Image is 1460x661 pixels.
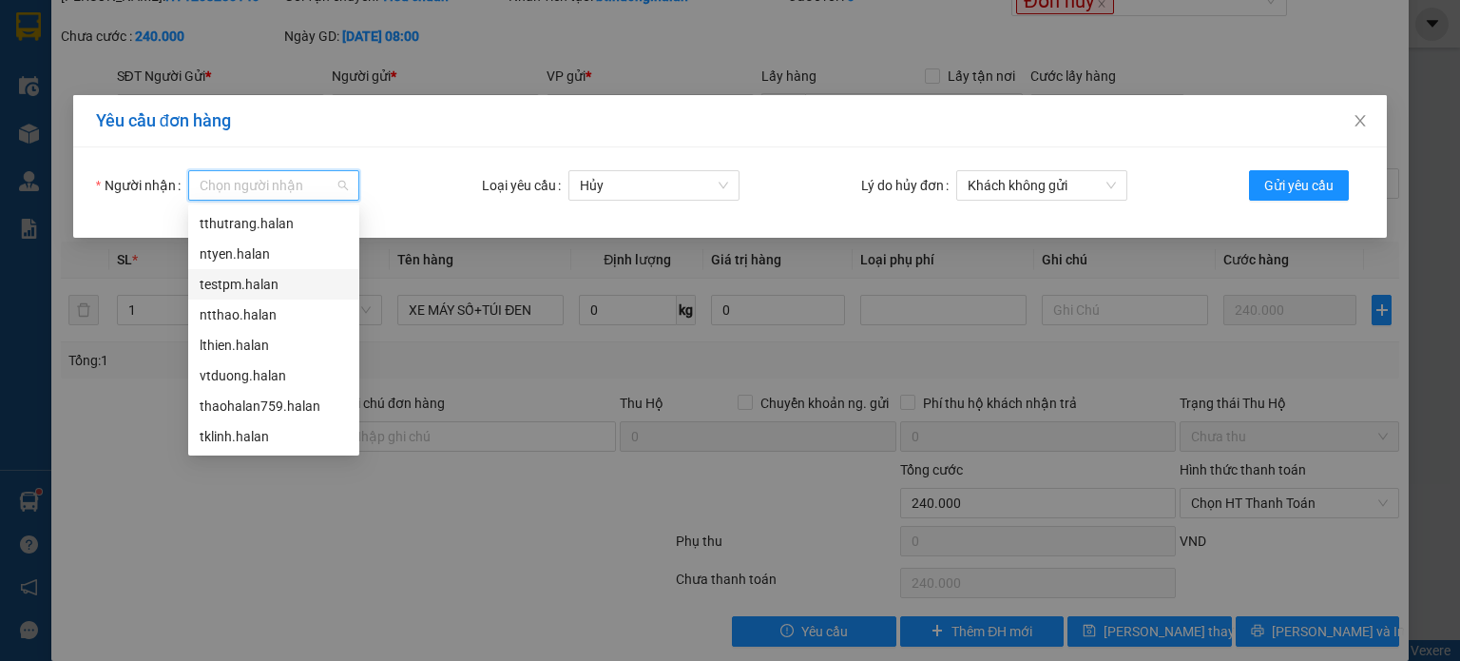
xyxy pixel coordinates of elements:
[1264,175,1334,196] span: Gửi yêu cầu
[200,243,348,264] div: ntyen.halan
[861,170,956,201] label: Lý do hủy đơn
[96,110,1364,131] div: Yêu cầu đơn hàng
[188,330,359,360] div: lthien.halan
[188,300,359,330] div: ntthao.halan
[188,208,359,239] div: tthutrang.halan
[200,274,348,295] div: testpm.halan
[188,360,359,391] div: vtduong.halan
[188,391,359,421] div: thaohalan759.halan
[188,421,359,452] div: tklinh.halan
[482,170,568,201] label: Loại yêu cầu
[1334,95,1387,148] button: Close
[968,171,1116,200] span: Khách không gửi
[200,365,348,386] div: vtduong.halan
[188,269,359,300] div: testpm.halan
[96,170,188,201] label: Người nhận
[200,426,348,447] div: tklinh.halan
[1249,170,1349,201] button: Gửi yêu cầu
[580,171,728,200] span: Hủy
[200,171,335,200] input: Người nhận
[188,239,359,269] div: ntyen.halan
[200,304,348,325] div: ntthao.halan
[200,213,348,234] div: tthutrang.halan
[1353,113,1368,128] span: close
[200,335,348,356] div: lthien.halan
[200,396,348,417] div: thaohalan759.halan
